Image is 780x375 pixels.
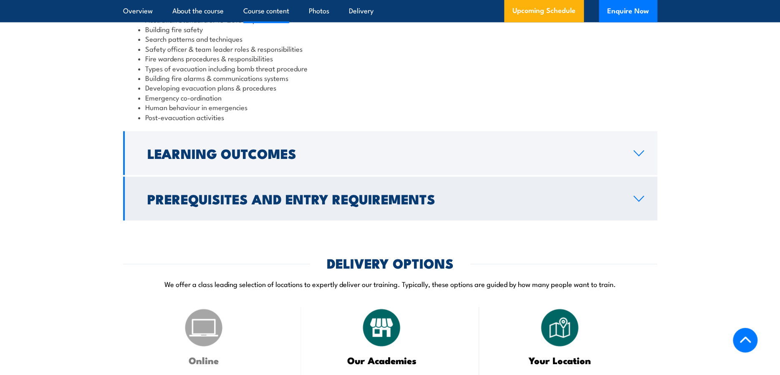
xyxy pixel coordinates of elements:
li: Human behaviour in emergencies [138,102,642,112]
li: Fire wardens procedures & responsibilities [138,53,642,63]
h3: Our Academies [322,355,442,365]
h2: DELIVERY OPTIONS [327,257,454,268]
li: Post-evacuation activities [138,112,642,122]
li: Search patterns and techniques [138,34,642,43]
h3: Online [144,355,264,365]
li: Developing evacuation plans & procedures [138,83,642,92]
h2: Learning Outcomes [147,147,620,159]
p: We offer a class leading selection of locations to expertly deliver our training. Typically, thes... [123,279,657,288]
a: Prerequisites and Entry Requirements [123,176,657,220]
li: Safety officer & team leader roles & responsibilities [138,44,642,53]
li: Types of evacuation including bomb threat procedure [138,63,642,73]
a: Learning Outcomes [123,131,657,175]
li: Building fire safety [138,24,642,34]
h3: Your Location [500,355,620,365]
li: Building fire alarms & communications systems [138,73,642,83]
h2: Prerequisites and Entry Requirements [147,192,620,204]
li: Emergency co-ordination [138,93,642,102]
